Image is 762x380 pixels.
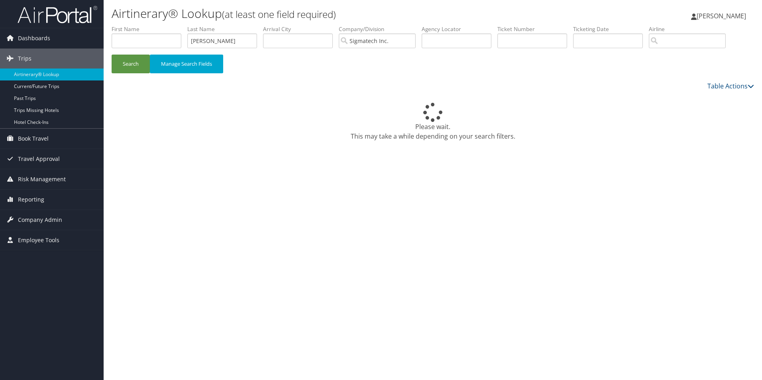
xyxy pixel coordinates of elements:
label: Last Name [187,25,263,33]
small: (at least one field required) [222,8,336,21]
a: Table Actions [707,82,754,90]
div: Please wait. This may take a while depending on your search filters. [112,103,754,141]
a: [PERSON_NAME] [691,4,754,28]
label: First Name [112,25,187,33]
span: [PERSON_NAME] [697,12,746,20]
h1: Airtinerary® Lookup [112,5,540,22]
span: Travel Approval [18,149,60,169]
span: Trips [18,49,31,69]
label: Agency Locator [422,25,497,33]
label: Ticket Number [497,25,573,33]
span: Risk Management [18,169,66,189]
button: Manage Search Fields [150,55,223,73]
span: Dashboards [18,28,50,48]
label: Airline [649,25,732,33]
label: Ticketing Date [573,25,649,33]
label: Company/Division [339,25,422,33]
span: Reporting [18,190,44,210]
span: Company Admin [18,210,62,230]
span: Employee Tools [18,230,59,250]
span: Book Travel [18,129,49,149]
img: airportal-logo.png [18,5,97,24]
button: Search [112,55,150,73]
label: Arrival City [263,25,339,33]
